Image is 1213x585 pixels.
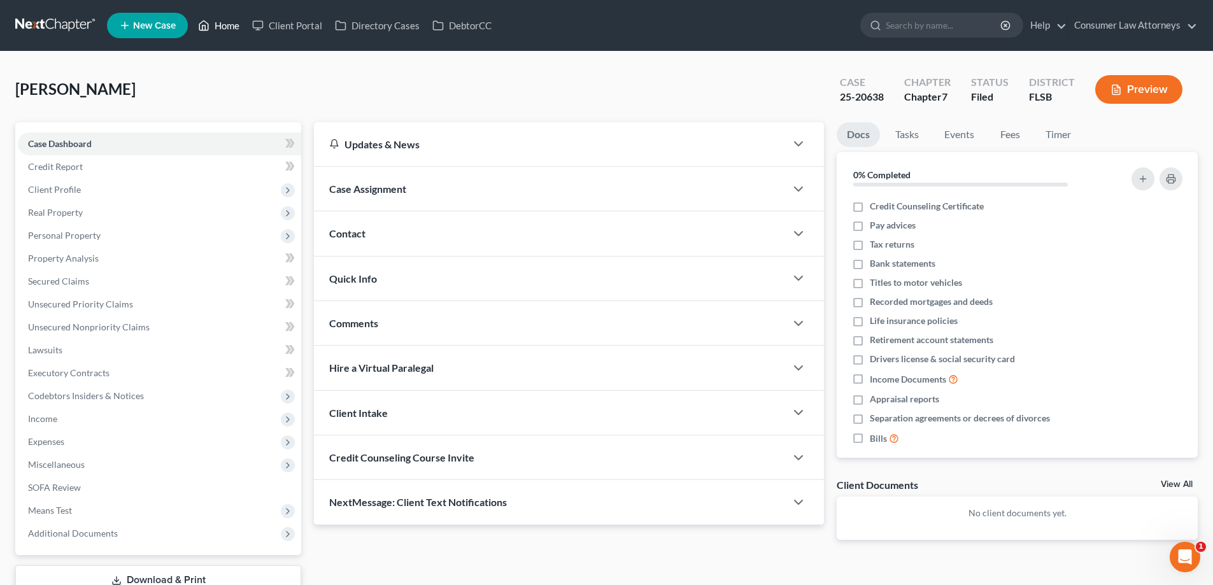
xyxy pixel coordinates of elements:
span: Secured Claims [28,276,89,286]
span: Client Intake [329,407,388,419]
span: Pay advices [870,219,916,232]
a: Docs [837,122,880,147]
span: Credit Counseling Certificate [870,200,984,213]
a: Case Dashboard [18,132,301,155]
span: Unsecured Priority Claims [28,299,133,309]
span: 7 [942,90,947,102]
span: Comments [329,317,378,329]
span: Lawsuits [28,344,62,355]
span: Titles to motor vehicles [870,276,962,289]
a: Unsecured Nonpriority Claims [18,316,301,339]
p: No client documents yet. [847,507,1188,519]
div: Updates & News [329,137,770,151]
button: Preview [1095,75,1182,104]
input: Search by name... [886,13,1002,37]
div: Case [840,75,884,90]
span: [PERSON_NAME] [15,80,136,98]
span: New Case [133,21,176,31]
span: Drivers license & social security card [870,353,1015,365]
a: Secured Claims [18,270,301,293]
a: Events [934,122,984,147]
strong: 0% Completed [853,169,911,180]
span: 1 [1196,542,1206,552]
iframe: Intercom live chat [1170,542,1200,572]
a: Client Portal [246,14,329,37]
div: Status [971,75,1009,90]
span: Unsecured Nonpriority Claims [28,321,150,332]
span: Case Dashboard [28,138,92,149]
span: Codebtors Insiders & Notices [28,390,144,401]
span: SOFA Review [28,482,81,493]
span: Life insurance policies [870,314,958,327]
a: Home [192,14,246,37]
span: Miscellaneous [28,459,85,470]
span: Client Profile [28,184,81,195]
span: Credit Report [28,161,83,172]
a: Property Analysis [18,247,301,270]
a: SOFA Review [18,476,301,499]
span: Additional Documents [28,528,118,539]
span: Income Documents [870,373,946,386]
span: Executory Contracts [28,367,110,378]
div: Client Documents [837,478,918,491]
a: Help [1024,14,1067,37]
div: Filed [971,90,1009,104]
span: Case Assignment [329,183,406,195]
span: Bank statements [870,257,935,270]
a: Timer [1035,122,1081,147]
div: Chapter [904,75,951,90]
span: Recorded mortgages and deeds [870,295,993,308]
span: Bills [870,432,887,445]
span: Appraisal reports [870,393,939,405]
a: Credit Report [18,155,301,178]
span: Contact [329,227,365,239]
a: DebtorCC [426,14,498,37]
span: Income [28,413,57,424]
div: District [1029,75,1075,90]
span: Hire a Virtual Paralegal [329,362,434,374]
a: Lawsuits [18,339,301,362]
div: Chapter [904,90,951,104]
a: Tasks [885,122,929,147]
a: Fees [990,122,1030,147]
span: Expenses [28,436,64,447]
a: Executory Contracts [18,362,301,384]
div: FLSB [1029,90,1075,104]
a: View All [1161,480,1193,489]
span: Real Property [28,207,83,218]
a: Directory Cases [329,14,426,37]
span: Credit Counseling Course Invite [329,451,474,463]
span: Separation agreements or decrees of divorces [870,412,1050,425]
span: Personal Property [28,230,101,241]
a: Consumer Law Attorneys [1068,14,1197,37]
div: 25-20638 [840,90,884,104]
span: Property Analysis [28,253,99,264]
span: NextMessage: Client Text Notifications [329,496,507,508]
span: Tax returns [870,238,914,251]
span: Retirement account statements [870,334,993,346]
span: Means Test [28,505,72,516]
span: Quick Info [329,272,377,285]
a: Unsecured Priority Claims [18,293,301,316]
